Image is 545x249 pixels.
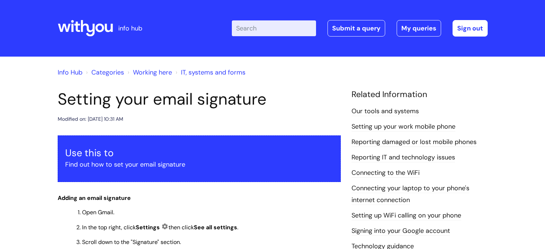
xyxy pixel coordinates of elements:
span: Adding an email signature [58,194,131,202]
a: Connecting your laptop to your phone's internet connection [352,184,469,205]
li: IT, systems and forms [174,67,245,78]
span: then click [168,224,194,231]
a: Reporting IT and technology issues [352,153,455,162]
span: See all settings [194,224,237,231]
a: Connecting to the WiFi [352,168,420,178]
a: Setting up WiFi calling on your phone [352,211,461,220]
a: Setting up your work mobile phone [352,122,455,131]
a: Reporting damaged or lost mobile phones [352,138,477,147]
strong: Settings [136,224,160,231]
li: Solution home [84,67,124,78]
div: | - [232,20,488,37]
a: Categories [91,68,124,77]
li: Working here [126,67,172,78]
span: Open Gmail. [82,209,114,216]
p: Find out how to set your email signature [65,159,333,170]
a: My queries [397,20,441,37]
div: Modified on: [DATE] 10:31 AM [58,115,123,124]
a: Signing into your Google account [352,226,450,236]
p: info hub [118,23,142,34]
span: . [237,224,238,231]
a: Working here [133,68,172,77]
img: Settings [161,223,168,230]
span: Scroll down to the "Signature" section. [82,238,181,246]
a: Our tools and systems [352,107,419,116]
h1: Setting your email signature [58,90,341,109]
h3: Use this to [65,147,333,159]
span: In the top right, click [82,224,161,231]
h4: Related Information [352,90,488,100]
a: Submit a query [328,20,385,37]
a: Info Hub [58,68,82,77]
input: Search [232,20,316,36]
a: Sign out [453,20,488,37]
a: IT, systems and forms [181,68,245,77]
